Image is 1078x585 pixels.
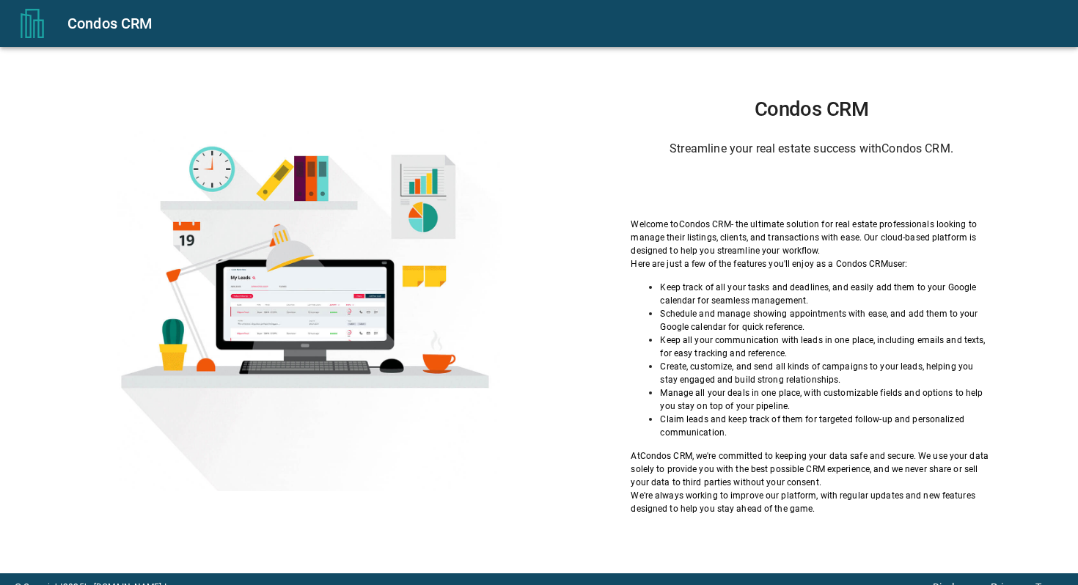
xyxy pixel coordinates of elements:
[631,218,991,257] p: Welcome to Condos CRM - the ultimate solution for real estate professionals looking to manage the...
[631,257,991,271] p: Here are just a few of the features you'll enjoy as a Condos CRM user:
[660,360,991,386] p: Create, customize, and send all kinds of campaigns to your leads, helping you stay engaged and bu...
[729,172,895,205] iframe: Sign in with Google Button
[660,413,991,439] p: Claim leads and keep track of them for targeted follow-up and personalized communication.
[631,139,991,159] h6: Streamline your real estate success with Condos CRM .
[67,12,1060,35] div: Condos CRM
[631,489,991,515] p: We're always working to improve our platform, with regular updates and new features designed to h...
[660,281,991,307] p: Keep track of all your tasks and deadlines, and easily add them to your Google calendar for seaml...
[660,334,991,360] p: Keep all your communication with leads in one place, including emails and texts, for easy trackin...
[631,449,991,489] p: At Condos CRM , we're committed to keeping your data safe and secure. We use your data solely to ...
[631,97,991,121] h1: Condos CRM
[660,307,991,334] p: Schedule and manage showing appointments with ease, and add them to your Google calendar for quic...
[660,386,991,413] p: Manage all your deals in one place, with customizable fields and options to help you stay on top ...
